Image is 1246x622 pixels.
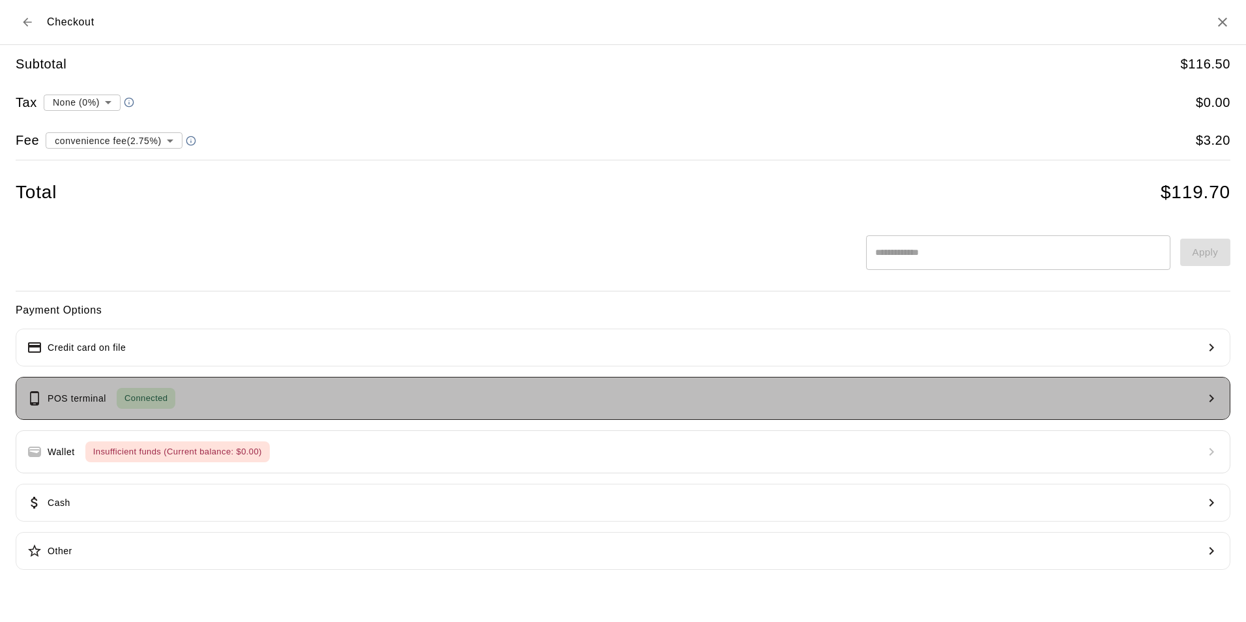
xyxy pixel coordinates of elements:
[48,392,106,406] p: POS terminal
[46,128,182,153] div: convenience fee ( 2.75 % )
[16,10,94,34] div: Checkout
[117,391,175,406] span: Connected
[44,90,121,114] div: None (0%)
[48,544,72,558] p: Other
[16,55,66,73] h5: Subtotal
[16,484,1230,522] button: Cash
[16,132,39,149] h5: Fee
[16,10,39,34] button: Back to cart
[1196,94,1230,111] h5: $ 0.00
[16,94,37,111] h5: Tax
[1196,132,1230,149] h5: $ 3.20
[16,302,1230,319] h6: Payment Options
[48,496,70,510] p: Cash
[1215,14,1230,30] button: Close
[16,532,1230,570] button: Other
[16,181,57,204] h4: Total
[1161,181,1230,204] h4: $ 119.70
[16,377,1230,420] button: POS terminalConnected
[1180,55,1230,73] h5: $ 116.50
[16,329,1230,366] button: Credit card on file
[48,341,126,355] p: Credit card on file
